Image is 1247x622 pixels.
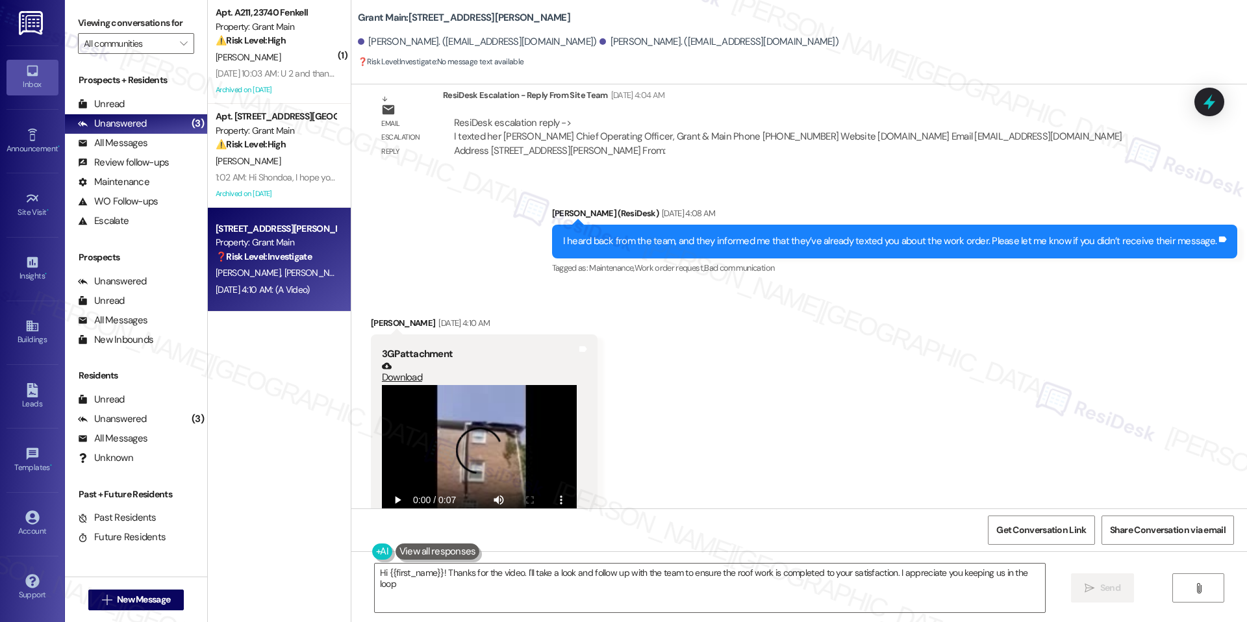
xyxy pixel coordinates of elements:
[435,316,490,330] div: [DATE] 4:10 AM
[589,262,634,273] span: Maintenance ,
[358,56,436,67] strong: ❓ Risk Level: Investigate
[375,564,1045,612] textarea: Hi {{first_name}}! Thanks for the video. I'll take a look and follow up with the team to ensure t...
[1110,523,1226,537] span: Share Conversation via email
[358,35,597,49] div: [PERSON_NAME]. ([EMAIL_ADDRESS][DOMAIN_NAME])
[358,55,524,69] span: : No message text available
[552,206,1238,225] div: [PERSON_NAME] (ResiDesk)
[382,361,577,384] a: Download
[78,333,153,347] div: New Inbounds
[358,11,570,25] b: Grant Main: [STREET_ADDRESS][PERSON_NAME]
[65,251,207,264] div: Prospects
[1102,516,1234,545] button: Share Conversation via email
[599,35,838,49] div: [PERSON_NAME]. ([EMAIL_ADDRESS][DOMAIN_NAME])
[6,506,58,541] a: Account
[78,314,147,327] div: All Messages
[216,138,286,150] strong: ⚠️ Risk Level: High
[704,262,774,273] span: Bad communication
[214,186,337,202] div: Archived on [DATE]
[78,156,169,169] div: Review follow-ups
[216,284,310,295] div: [DATE] 4:10 AM: (A Video)
[78,393,125,406] div: Unread
[382,347,453,360] b: 3GP attachment
[216,110,336,123] div: Apt. [STREET_ADDRESS][GEOGRAPHIC_DATA][PERSON_NAME][STREET_ADDRESS][PERSON_NAME],
[216,6,336,19] div: Apt. A211, 23740 Fenkell
[78,117,147,131] div: Unanswered
[84,33,173,54] input: All communities
[443,88,1157,106] div: ResiDesk Escalation - Reply From Site Team
[216,34,286,46] strong: ⚠️ Risk Level: High
[1100,581,1120,595] span: Send
[216,267,284,279] span: [PERSON_NAME]
[608,88,665,102] div: [DATE] 4:04 AM
[188,409,207,429] div: (3)
[6,188,58,223] a: Site Visit •
[78,275,147,288] div: Unanswered
[216,222,336,236] div: [STREET_ADDRESS][PERSON_NAME]
[635,262,705,273] span: Work order request ,
[6,60,58,95] a: Inbox
[78,294,125,308] div: Unread
[216,20,336,34] div: Property: Grant Main
[1194,583,1203,593] i: 
[88,590,184,610] button: New Message
[65,488,207,501] div: Past + Future Residents
[381,117,432,158] div: Email escalation reply
[454,116,1122,157] div: ResiDesk escalation reply -> I texted her [PERSON_NAME] Chief Operating Officer, Grant & Main Pho...
[65,73,207,87] div: Prospects + Residents
[1085,583,1094,593] i: 
[78,412,147,426] div: Unanswered
[19,11,45,35] img: ResiDesk Logo
[50,461,52,470] span: •
[216,155,281,167] span: [PERSON_NAME]
[284,267,349,279] span: [PERSON_NAME]
[78,97,125,111] div: Unread
[117,593,170,606] span: New Message
[78,214,129,228] div: Escalate
[78,451,133,465] div: Unknown
[216,68,418,79] div: [DATE] 10:03 AM: U 2 and thanks again 4 reaching out.
[78,195,158,208] div: WO Follow-ups
[45,269,47,279] span: •
[188,114,207,134] div: (3)
[552,258,1238,277] div: Tagged as:
[216,171,1046,183] div: 1:02 AM: Hi Shondoa, I hope you had a good weekend! I just wanted to check. Were you eventually a...
[659,206,716,220] div: [DATE] 4:08 AM
[78,511,157,525] div: Past Residents
[180,38,187,49] i: 
[988,516,1094,545] button: Get Conversation Link
[47,206,49,215] span: •
[6,379,58,414] a: Leads
[216,236,336,249] div: Property: Grant Main
[996,523,1086,537] span: Get Conversation Link
[78,175,149,189] div: Maintenance
[6,570,58,605] a: Support
[65,369,207,382] div: Residents
[78,136,147,150] div: All Messages
[216,51,281,63] span: [PERSON_NAME]
[216,251,312,262] strong: ❓ Risk Level: Investigate
[102,595,112,605] i: 
[78,13,194,33] label: Viewing conversations for
[6,251,58,286] a: Insights •
[1071,573,1134,603] button: Send
[78,530,166,544] div: Future Residents
[58,142,60,151] span: •
[6,315,58,350] a: Buildings
[371,316,598,334] div: [PERSON_NAME]
[214,82,337,98] div: Archived on [DATE]
[6,443,58,478] a: Templates •
[78,432,147,445] div: All Messages
[216,124,336,138] div: Property: Grant Main
[563,234,1217,248] div: I heard back from the team, and they informed me that they’ve already texted you about the work o...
